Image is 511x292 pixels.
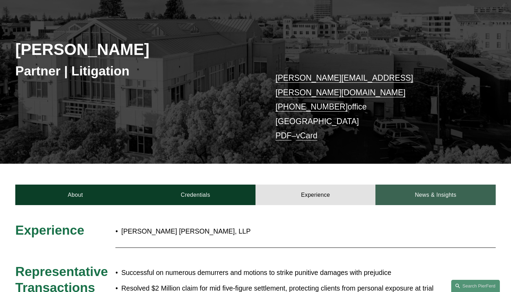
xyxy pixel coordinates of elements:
[276,73,413,97] a: [PERSON_NAME][EMAIL_ADDRESS][PERSON_NAME][DOMAIN_NAME]
[255,185,375,205] a: Experience
[276,71,476,143] p: office [GEOGRAPHIC_DATA] –
[296,131,317,140] a: vCard
[136,185,255,205] a: Credentials
[15,223,84,237] span: Experience
[276,102,348,111] a: [PHONE_NUMBER]
[15,63,255,79] h3: Partner | Litigation
[15,40,255,59] h2: [PERSON_NAME]
[276,131,292,140] a: PDF
[121,267,436,279] p: Successful on numerous demurrers and motions to strike punitive damages with prejudice
[451,280,500,292] a: Search this site
[121,225,436,237] p: [PERSON_NAME] [PERSON_NAME], LLP
[15,185,135,205] a: About
[375,185,495,205] a: News & Insights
